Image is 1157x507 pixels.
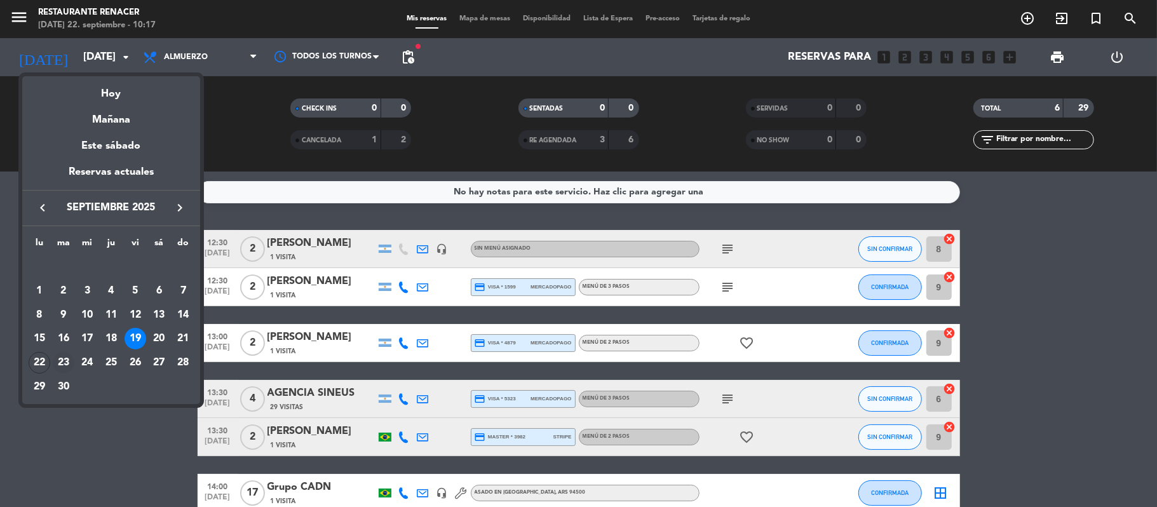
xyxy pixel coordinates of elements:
[53,352,74,374] div: 23
[123,327,147,351] td: 19 de septiembre de 2025
[148,352,170,374] div: 27
[76,352,98,374] div: 24
[27,351,51,375] td: 22 de septiembre de 2025
[53,280,74,302] div: 2
[51,236,76,255] th: martes
[99,327,123,351] td: 18 de septiembre de 2025
[22,128,200,164] div: Este sábado
[168,199,191,216] button: keyboard_arrow_right
[27,279,51,303] td: 1 de septiembre de 2025
[53,304,74,326] div: 9
[99,236,123,255] th: jueves
[171,351,195,375] td: 28 de septiembre de 2025
[75,236,99,255] th: miércoles
[147,279,172,303] td: 6 de septiembre de 2025
[100,328,122,349] div: 18
[171,236,195,255] th: domingo
[100,304,122,326] div: 11
[29,376,50,398] div: 29
[27,375,51,399] td: 29 de septiembre de 2025
[125,280,146,302] div: 5
[147,327,172,351] td: 20 de septiembre de 2025
[100,352,122,374] div: 25
[125,352,146,374] div: 26
[54,199,168,216] span: septiembre 2025
[125,328,146,349] div: 19
[76,280,98,302] div: 3
[172,352,194,374] div: 28
[51,279,76,303] td: 2 de septiembre de 2025
[99,351,123,375] td: 25 de septiembre de 2025
[35,200,50,215] i: keyboard_arrow_left
[51,351,76,375] td: 23 de septiembre de 2025
[75,303,99,327] td: 10 de septiembre de 2025
[99,303,123,327] td: 11 de septiembre de 2025
[51,375,76,399] td: 30 de septiembre de 2025
[171,303,195,327] td: 14 de septiembre de 2025
[22,164,200,190] div: Reservas actuales
[27,255,195,279] td: SEP.
[148,328,170,349] div: 20
[148,304,170,326] div: 13
[123,279,147,303] td: 5 de septiembre de 2025
[29,280,50,302] div: 1
[53,328,74,349] div: 16
[147,236,172,255] th: sábado
[31,199,54,216] button: keyboard_arrow_left
[148,280,170,302] div: 6
[147,303,172,327] td: 13 de septiembre de 2025
[27,303,51,327] td: 8 de septiembre de 2025
[172,328,194,349] div: 21
[27,327,51,351] td: 15 de septiembre de 2025
[172,304,194,326] div: 14
[99,279,123,303] td: 4 de septiembre de 2025
[75,327,99,351] td: 17 de septiembre de 2025
[171,279,195,303] td: 7 de septiembre de 2025
[75,351,99,375] td: 24 de septiembre de 2025
[125,304,146,326] div: 12
[29,352,50,374] div: 22
[147,351,172,375] td: 27 de septiembre de 2025
[51,303,76,327] td: 9 de septiembre de 2025
[53,376,74,398] div: 30
[29,304,50,326] div: 8
[123,303,147,327] td: 12 de septiembre de 2025
[75,279,99,303] td: 3 de septiembre de 2025
[172,200,187,215] i: keyboard_arrow_right
[76,328,98,349] div: 17
[123,236,147,255] th: viernes
[171,327,195,351] td: 21 de septiembre de 2025
[51,327,76,351] td: 16 de septiembre de 2025
[172,280,194,302] div: 7
[27,236,51,255] th: lunes
[76,304,98,326] div: 10
[22,76,200,102] div: Hoy
[29,328,50,349] div: 15
[123,351,147,375] td: 26 de septiembre de 2025
[100,280,122,302] div: 4
[22,102,200,128] div: Mañana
